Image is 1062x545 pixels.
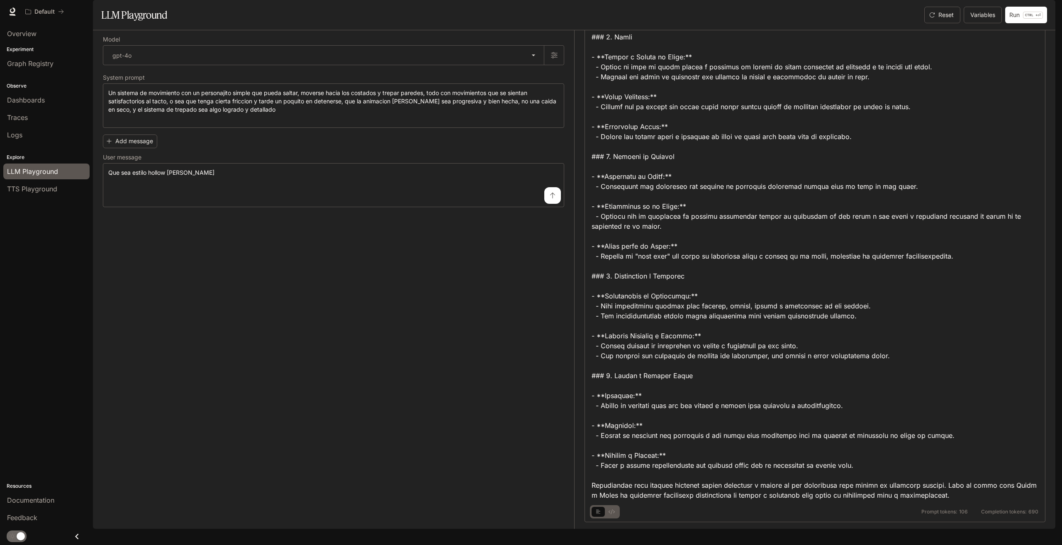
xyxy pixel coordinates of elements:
p: System prompt [103,75,145,81]
span: 106 [959,509,968,514]
button: RunCTRL +⏎ [1005,7,1047,23]
button: All workspaces [22,3,68,20]
span: 690 [1028,509,1038,514]
div: gpt-4o [103,46,544,65]
button: Reset [924,7,960,23]
p: User message [103,154,141,160]
p: Model [103,37,120,42]
p: gpt-4o [112,51,132,60]
button: Variables [964,7,1002,23]
span: Completion tokens: [981,509,1027,514]
div: basic tabs example [592,505,618,518]
p: Default [34,8,55,15]
span: Prompt tokens: [921,509,957,514]
h1: LLM Playground [101,7,167,23]
p: ⏎ [1023,12,1043,19]
p: CTRL + [1025,12,1038,17]
button: Add message [103,134,157,148]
